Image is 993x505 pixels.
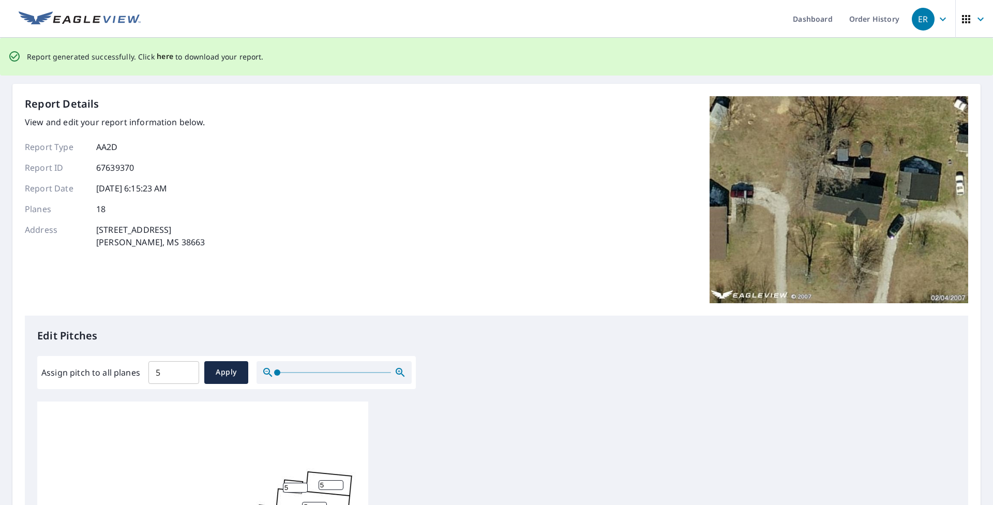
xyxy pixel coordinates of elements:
[37,328,956,344] p: Edit Pitches
[710,96,968,303] img: Top image
[96,161,134,174] p: 67639370
[148,358,199,387] input: 00.0
[25,224,87,248] p: Address
[19,11,141,27] img: EV Logo
[25,141,87,153] p: Report Type
[157,50,174,63] button: here
[25,96,99,112] p: Report Details
[25,182,87,195] p: Report Date
[27,50,264,63] p: Report generated successfully. Click to download your report.
[96,224,205,248] p: [STREET_ADDRESS] [PERSON_NAME], MS 38663
[96,203,106,215] p: 18
[41,366,140,379] label: Assign pitch to all planes
[25,203,87,215] p: Planes
[25,116,205,128] p: View and edit your report information below.
[96,182,168,195] p: [DATE] 6:15:23 AM
[96,141,118,153] p: AA2D
[25,161,87,174] p: Report ID
[213,366,240,379] span: Apply
[912,8,935,31] div: ER
[204,361,248,384] button: Apply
